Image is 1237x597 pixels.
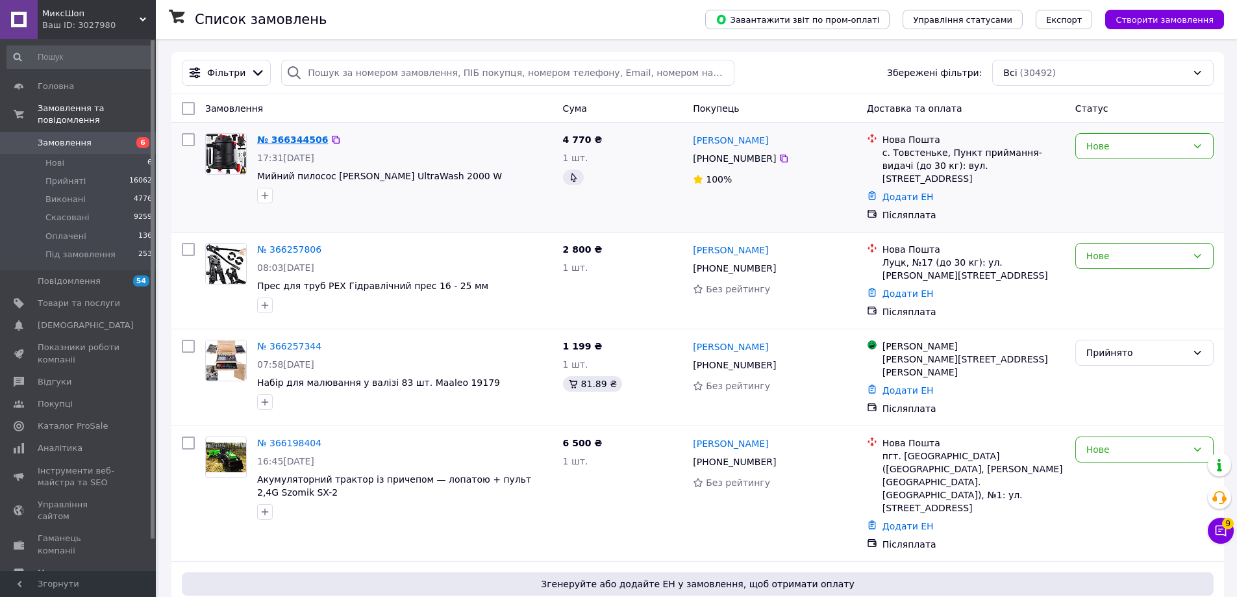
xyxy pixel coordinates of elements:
span: Під замовлення [45,249,116,260]
span: Відгуки [38,376,71,388]
span: 07:58[DATE] [257,359,314,370]
span: Згенеруйте або додайте ЕН у замовлення, щоб отримати оплату [187,578,1208,591]
a: [PERSON_NAME] [693,437,768,450]
span: [PHONE_NUMBER] [693,360,776,370]
div: Нова Пошта [882,133,1065,146]
span: 16:45[DATE] [257,456,314,466]
a: Прес для труб PEX Гідравлічний прес 16 - 25 мм [257,281,488,291]
div: [PERSON_NAME] [882,340,1065,353]
span: Управління сайтом [38,499,120,522]
div: 81.89 ₴ [563,376,622,392]
div: Прийнято [1086,346,1187,360]
a: Створити замовлення [1092,14,1224,24]
span: Замовлення та повідомлення [38,103,156,126]
span: Виконані [45,194,86,205]
button: Чат з покупцем9 [1208,518,1234,544]
span: Без рейтингу [706,381,770,391]
a: Додати ЕН [882,385,934,396]
a: Додати ЕН [882,521,934,531]
span: Гаманець компанії [38,533,120,556]
span: Фільтри [207,66,245,79]
div: с. Товстеньке, Пункт приймання-видачі (до 30 кг): вул. [STREET_ADDRESS] [882,146,1065,185]
div: Луцк, №17 (до 30 кг): ул. [PERSON_NAME][STREET_ADDRESS] [882,256,1065,282]
span: 6 [147,157,152,169]
div: Нова Пошта [882,243,1065,256]
span: Всі [1003,66,1017,79]
span: Замовлення [38,137,92,149]
span: 9 [1222,518,1234,529]
div: Післяплата [882,402,1065,415]
span: 9259 [134,212,152,223]
span: 6 500 ₴ [563,438,603,448]
input: Пошук [6,45,153,69]
span: Оплачені [45,231,86,242]
span: Маркет [38,567,71,579]
div: пгт. [GEOGRAPHIC_DATA] ([GEOGRAPHIC_DATA], [PERSON_NAME][GEOGRAPHIC_DATA]. [GEOGRAPHIC_DATA]), №1... [882,450,1065,514]
a: [PERSON_NAME] [693,134,768,147]
span: 2 800 ₴ [563,244,603,255]
a: Фото товару [205,133,247,175]
a: Фото товару [205,340,247,381]
span: Акумуляторний трактор із причепом — лопатою + пульт 2,4G Szomik SX-2 [257,474,531,498]
span: Каталог ProSale [38,420,108,432]
span: 6 [136,137,149,148]
span: 1 шт. [563,262,588,273]
a: № 366198404 [257,438,321,448]
span: Без рейтингу [706,284,770,294]
a: № 366257806 [257,244,321,255]
img: Фото товару [206,340,246,381]
span: Без рейтингу [706,477,770,488]
div: Ваш ID: 3027980 [42,19,156,31]
div: Нова Пошта [882,437,1065,450]
div: Нове [1086,442,1187,457]
span: [PHONE_NUMBER] [693,153,776,164]
div: Післяплата [882,538,1065,551]
div: Нове [1086,139,1187,153]
img: Фото товару [206,134,246,174]
span: Повідомлення [38,275,101,287]
a: Набір для малювання у валізі 83 шт. Maaleo 19179 [257,377,500,388]
span: 54 [133,275,149,286]
span: Показники роботи компанії [38,342,120,365]
span: 4776 [134,194,152,205]
span: Замовлення [205,103,263,114]
span: 16062 [129,175,152,187]
a: Мийний пилосос [PERSON_NAME] UltraWash 2000 W [257,171,502,181]
span: 08:03[DATE] [257,262,314,273]
button: Управління статусами [903,10,1023,29]
span: Нові [45,157,64,169]
span: Головна [38,81,74,92]
button: Створити замовлення [1105,10,1224,29]
span: Аналітика [38,442,82,454]
span: Покупець [693,103,739,114]
a: Фото товару [205,437,247,478]
a: Фото товару [205,243,247,285]
span: 1 199 ₴ [563,341,603,351]
span: [PHONE_NUMBER] [693,263,776,273]
span: 4 770 ₴ [563,134,603,145]
span: Покупці [38,398,73,410]
h1: Список замовлень [195,12,327,27]
div: [PERSON_NAME][STREET_ADDRESS][PERSON_NAME] [882,353,1065,379]
span: 253 [138,249,152,260]
span: 100% [706,174,732,184]
span: [PHONE_NUMBER] [693,457,776,467]
span: 1 шт. [563,153,588,163]
span: Інструменти веб-майстра та SEO [38,465,120,489]
a: [PERSON_NAME] [693,340,768,353]
a: № 366344506 [257,134,328,145]
span: Скасовані [45,212,90,223]
a: [PERSON_NAME] [693,244,768,257]
span: МиксШоп [42,8,140,19]
span: Доставка та оплата [867,103,962,114]
span: Збережені фільтри: [887,66,982,79]
a: № 366257344 [257,341,321,351]
span: (30492) [1020,68,1056,78]
input: Пошук за номером замовлення, ПІБ покупця, номером телефону, Email, номером накладної [281,60,734,86]
span: Експорт [1046,15,1082,25]
span: Завантажити звіт по пром-оплаті [716,14,879,25]
span: Прийняті [45,175,86,187]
